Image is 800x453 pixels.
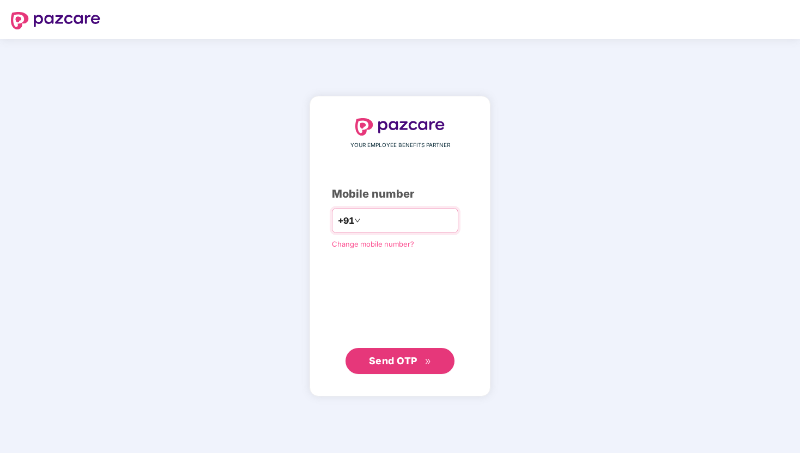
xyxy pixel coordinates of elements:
div: Mobile number [332,186,468,203]
span: down [354,217,361,224]
span: double-right [425,358,432,365]
img: logo [11,12,100,29]
img: logo [355,118,445,136]
span: Send OTP [369,355,417,366]
button: Send OTPdouble-right [346,348,454,374]
a: Change mobile number? [332,240,414,248]
span: +91 [338,214,354,228]
span: YOUR EMPLOYEE BENEFITS PARTNER [350,141,450,150]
